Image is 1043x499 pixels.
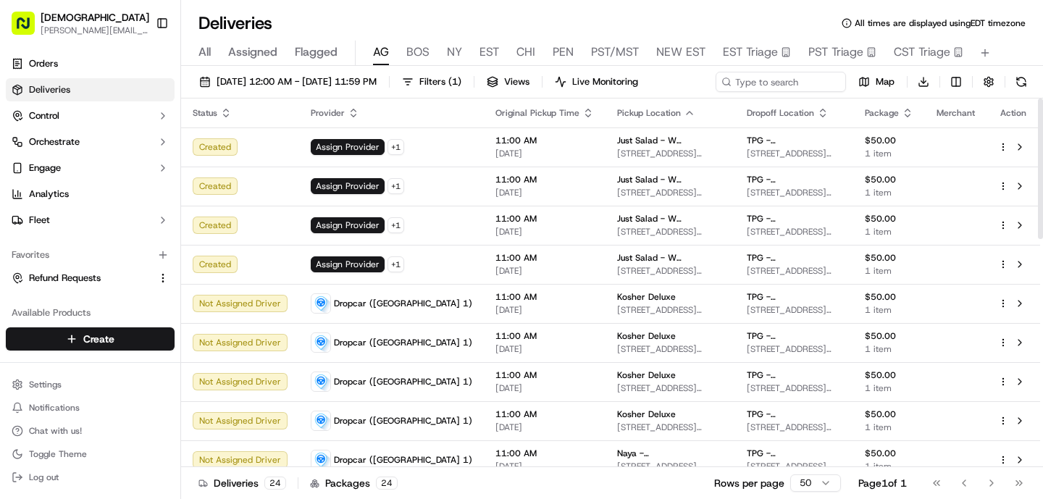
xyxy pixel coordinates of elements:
[29,162,61,175] span: Engage
[937,107,975,119] span: Merchant
[448,75,461,88] span: ( 1 )
[495,226,594,238] span: [DATE]
[6,467,175,487] button: Log out
[747,448,842,459] span: TPG - [GEOGRAPHIC_DATA] - Floor 26th Floor
[6,52,175,75] a: Orders
[617,369,676,381] span: Kosher Deluxe
[495,135,594,146] span: 11:00 AM
[6,301,175,324] div: Available Products
[747,461,842,472] span: [STREET_ADDRESS][US_STATE]
[311,372,330,391] img: drop_car_logo.png
[747,187,842,198] span: [STREET_ADDRESS][US_STATE]
[865,252,913,264] span: $50.00
[747,252,842,264] span: TPG - [GEOGRAPHIC_DATA] - Floor 25th Floor
[495,408,594,420] span: 11:00 AM
[617,252,724,264] span: Just Salad - W [GEOGRAPHIC_DATA]
[747,408,842,420] span: TPG - [GEOGRAPHIC_DATA] - Floor 26th Floor
[6,6,150,41] button: [DEMOGRAPHIC_DATA][PERSON_NAME][EMAIL_ADDRESS][DOMAIN_NAME]
[495,304,594,316] span: [DATE]
[29,57,58,70] span: Orders
[504,75,529,88] span: Views
[495,252,594,264] span: 11:00 AM
[865,135,913,146] span: $50.00
[311,178,385,194] span: Assign Provider
[865,343,913,355] span: 1 item
[617,408,676,420] span: Kosher Deluxe
[855,17,1026,29] span: All times are displayed using EDT timezone
[41,25,149,36] button: [PERSON_NAME][EMAIL_ADDRESS][DOMAIN_NAME]
[865,107,899,119] span: Package
[395,72,468,92] button: Filters(1)
[572,75,638,88] span: Live Monitoring
[29,471,59,483] span: Log out
[865,174,913,185] span: $50.00
[6,183,175,206] a: Analytics
[617,382,724,394] span: [STREET_ADDRESS][US_STATE]
[865,291,913,303] span: $50.00
[617,291,676,303] span: Kosher Deluxe
[447,43,462,61] span: NY
[747,107,814,119] span: Dropoff Location
[6,421,175,441] button: Chat with us!
[617,135,724,146] span: Just Salad - W [GEOGRAPHIC_DATA]
[495,213,594,225] span: 11:00 AM
[747,343,842,355] span: [STREET_ADDRESS][US_STATE]
[6,444,175,464] button: Toggle Theme
[479,43,499,61] span: EST
[198,476,286,490] div: Deliveries
[310,476,398,490] div: Packages
[617,330,676,342] span: Kosher Deluxe
[617,213,724,225] span: Just Salad - W [GEOGRAPHIC_DATA]
[747,174,842,185] span: TPG - [GEOGRAPHIC_DATA] - Floor 26th Floor
[723,43,778,61] span: EST Triage
[311,450,330,469] img: drop_car_logo.png
[865,422,913,433] span: 1 item
[311,139,385,155] span: Assign Provider
[495,382,594,394] span: [DATE]
[808,43,863,61] span: PST Triage
[29,214,50,227] span: Fleet
[29,425,82,437] span: Chat with us!
[29,379,62,390] span: Settings
[198,43,211,61] span: All
[334,376,472,387] span: Dropcar ([GEOGRAPHIC_DATA] 1)
[495,148,594,159] span: [DATE]
[617,148,724,159] span: [STREET_ADDRESS][US_STATE]
[388,217,404,233] button: +1
[495,187,594,198] span: [DATE]
[876,75,895,88] span: Map
[747,135,842,146] span: TPG - [GEOGRAPHIC_DATA] - Floor 23rd Floor
[998,107,1029,119] div: Action
[617,461,724,472] span: [STREET_ADDRESS][US_STATE]
[852,72,901,92] button: Map
[334,298,472,309] span: Dropcar ([GEOGRAPHIC_DATA] 1)
[311,333,330,352] img: drop_car_logo.png
[6,156,175,180] button: Engage
[480,72,536,92] button: Views
[716,72,846,92] input: Type to search
[217,75,377,88] span: [DATE] 12:00 AM - [DATE] 11:59 PM
[6,243,175,267] div: Favorites
[198,12,272,35] h1: Deliveries
[747,226,842,238] span: [STREET_ADDRESS][US_STATE]
[747,148,842,159] span: [STREET_ADDRESS][US_STATE]
[311,411,330,430] img: drop_car_logo.png
[865,226,913,238] span: 1 item
[617,448,724,459] span: Naya - [GEOGRAPHIC_DATA]
[591,43,639,61] span: PST/MST
[617,174,724,185] span: Just Salad - W [GEOGRAPHIC_DATA]
[29,188,69,201] span: Analytics
[311,107,345,119] span: Provider
[747,422,842,433] span: [STREET_ADDRESS][US_STATE]
[388,139,404,155] button: +1
[617,343,724,355] span: [STREET_ADDRESS][US_STATE]
[617,422,724,433] span: [STREET_ADDRESS][US_STATE]
[29,83,70,96] span: Deliveries
[41,10,149,25] button: [DEMOGRAPHIC_DATA]
[714,476,784,490] p: Rows per page
[495,330,594,342] span: 11:00 AM
[495,369,594,381] span: 11:00 AM
[865,148,913,159] span: 1 item
[747,369,842,381] span: TPG - [GEOGRAPHIC_DATA] - Floor 25th Floor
